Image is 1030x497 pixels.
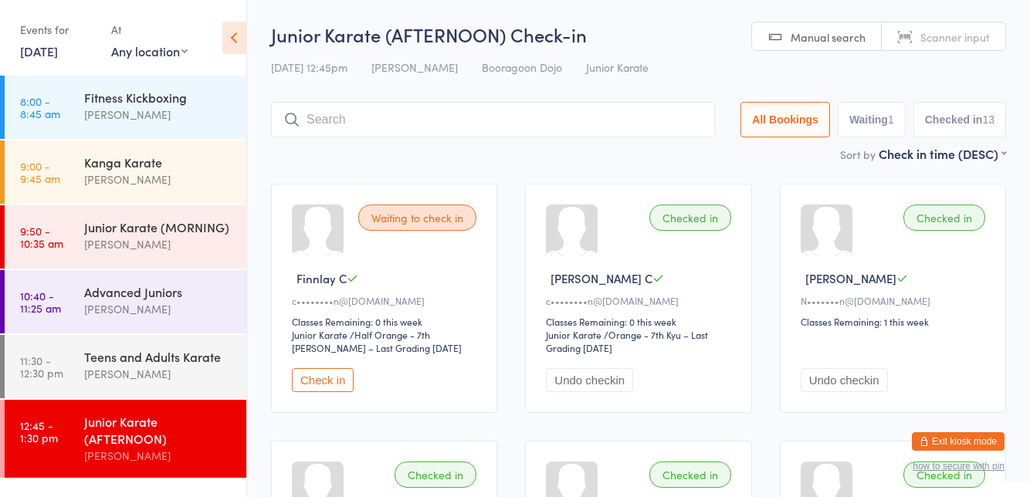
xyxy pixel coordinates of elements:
[5,400,246,478] a: 12:45 -1:30 pmJunior Karate (AFTERNOON)[PERSON_NAME]
[84,447,233,465] div: [PERSON_NAME]
[649,461,731,488] div: Checked in
[482,59,562,75] span: Booragoon Dojo
[292,368,354,392] button: Check in
[888,113,894,126] div: 1
[395,461,476,488] div: Checked in
[5,205,246,269] a: 9:50 -10:35 amJunior Karate (MORNING)[PERSON_NAME]
[84,154,233,171] div: Kanga Karate
[20,42,58,59] a: [DATE]
[84,106,233,123] div: [PERSON_NAME]
[840,147,876,162] label: Sort by
[271,59,347,75] span: [DATE] 12:45pm
[5,270,246,333] a: 10:40 -11:25 amAdvanced Juniors[PERSON_NAME]
[546,315,735,328] div: Classes Remaining: 0 this week
[913,461,1005,472] button: how to secure with pin
[791,29,866,45] span: Manual search
[84,300,233,318] div: [PERSON_NAME]
[271,102,715,137] input: Search
[20,17,96,42] div: Events for
[371,59,458,75] span: [PERSON_NAME]
[903,205,985,231] div: Checked in
[912,432,1005,451] button: Exit kiosk mode
[296,270,347,286] span: Finnlay C
[20,354,63,379] time: 11:30 - 12:30 pm
[84,283,233,300] div: Advanced Juniors
[84,171,233,188] div: [PERSON_NAME]
[879,145,1006,162] div: Check in time (DESC)
[20,419,58,444] time: 12:45 - 1:30 pm
[913,102,1006,137] button: Checked in13
[546,328,601,341] div: Junior Karate
[551,270,652,286] span: [PERSON_NAME] C
[20,225,63,249] time: 9:50 - 10:35 am
[838,102,906,137] button: Waiting1
[111,42,188,59] div: Any location
[5,76,246,139] a: 8:00 -8:45 amFitness Kickboxing[PERSON_NAME]
[292,315,481,328] div: Classes Remaining: 0 this week
[111,17,188,42] div: At
[5,335,246,398] a: 11:30 -12:30 pmTeens and Adults Karate[PERSON_NAME]
[982,113,994,126] div: 13
[801,294,990,307] div: N•••••••n@[DOMAIN_NAME]
[920,29,990,45] span: Scanner input
[84,89,233,106] div: Fitness Kickboxing
[292,294,481,307] div: c••••••••n@[DOMAIN_NAME]
[5,140,246,204] a: 9:00 -9:45 amKanga Karate[PERSON_NAME]
[84,218,233,235] div: Junior Karate (MORNING)
[649,205,731,231] div: Checked in
[546,328,708,354] span: / Orange - 7th Kyu – Last Grading [DATE]
[84,348,233,365] div: Teens and Adults Karate
[292,328,462,354] span: / Half Orange - 7th [PERSON_NAME] – Last Grading [DATE]
[801,368,888,392] button: Undo checkin
[292,328,347,341] div: Junior Karate
[20,160,60,184] time: 9:00 - 9:45 am
[740,102,830,137] button: All Bookings
[84,413,233,447] div: Junior Karate (AFTERNOON)
[546,368,633,392] button: Undo checkin
[546,294,735,307] div: c••••••••n@[DOMAIN_NAME]
[805,270,896,286] span: [PERSON_NAME]
[358,205,476,231] div: Waiting to check in
[271,22,1006,47] h2: Junior Karate (AFTERNOON) Check-in
[586,59,649,75] span: Junior Karate
[20,95,60,120] time: 8:00 - 8:45 am
[84,235,233,253] div: [PERSON_NAME]
[84,365,233,383] div: [PERSON_NAME]
[20,289,61,314] time: 10:40 - 11:25 am
[801,315,990,328] div: Classes Remaining: 1 this week
[903,461,985,488] div: Checked in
